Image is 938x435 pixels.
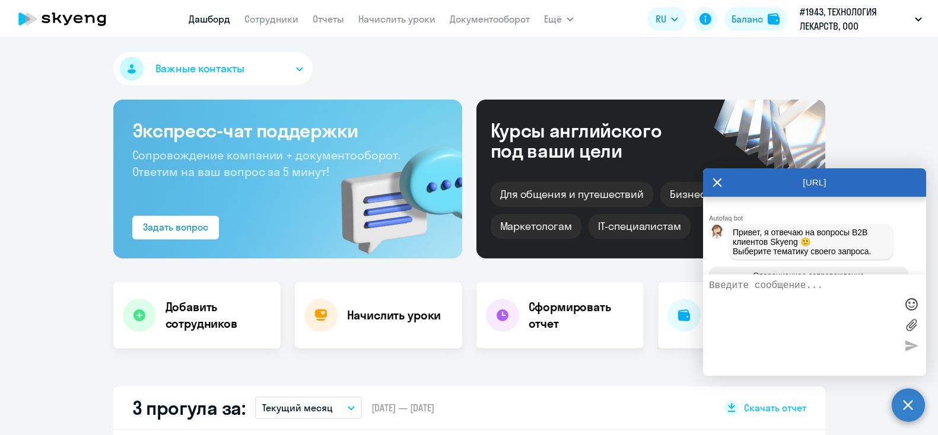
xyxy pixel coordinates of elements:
[166,299,271,332] h4: Добавить сотрудников
[491,182,654,207] div: Для общения и путешествий
[800,5,910,33] p: #1943, ТЕХНОЛОГИЯ ЛЕКАРСТВ, ООО
[733,228,872,256] span: Привет, я отвечаю на вопросы B2B клиентов Skyeng 🙂 Выберите тематику своего запроса.
[143,220,208,234] div: Задать вопрос
[371,401,434,414] span: [DATE] — [DATE]
[529,299,634,332] h4: Сформировать отчет
[710,225,724,242] img: bot avatar
[589,214,691,239] div: IT-специалистам
[358,13,435,25] a: Начислить уроки
[724,7,787,31] button: Балансbalance
[902,316,920,334] label: Лимит 10 файлов
[491,120,694,161] div: Курсы английского под ваши цели
[255,396,362,419] button: Текущий месяц
[132,119,443,142] h3: Экспресс-чат поддержки
[660,182,802,207] div: Бизнес и командировки
[347,307,441,324] h4: Начислить уроки
[794,5,928,33] button: #1943, ТЕХНОЛОГИЯ ЛЕКАРСТВ, ООО
[189,13,230,25] a: Дашборд
[324,125,462,258] img: bg-img
[656,12,666,26] span: RU
[647,7,686,31] button: RU
[544,7,574,31] button: Ещё
[155,61,244,76] span: Важные контакты
[113,52,313,85] button: Важные контакты
[709,267,908,284] button: Операционное сопровождение
[744,401,806,414] span: Скачать отчет
[132,396,246,420] h2: 3 прогула за:
[313,13,344,25] a: Отчеты
[262,401,333,415] p: Текущий месяц
[132,148,400,179] span: Сопровождение компании + документооборот. Ответим на ваш вопрос за 5 минут!
[450,13,530,25] a: Документооборот
[753,271,864,280] span: Операционное сопровождение
[244,13,298,25] a: Сотрудники
[732,12,763,26] div: Баланс
[491,214,581,239] div: Маркетологам
[544,12,562,26] span: Ещё
[768,13,780,25] img: balance
[132,216,219,239] button: Задать вопрос
[709,215,926,222] div: Autofaq bot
